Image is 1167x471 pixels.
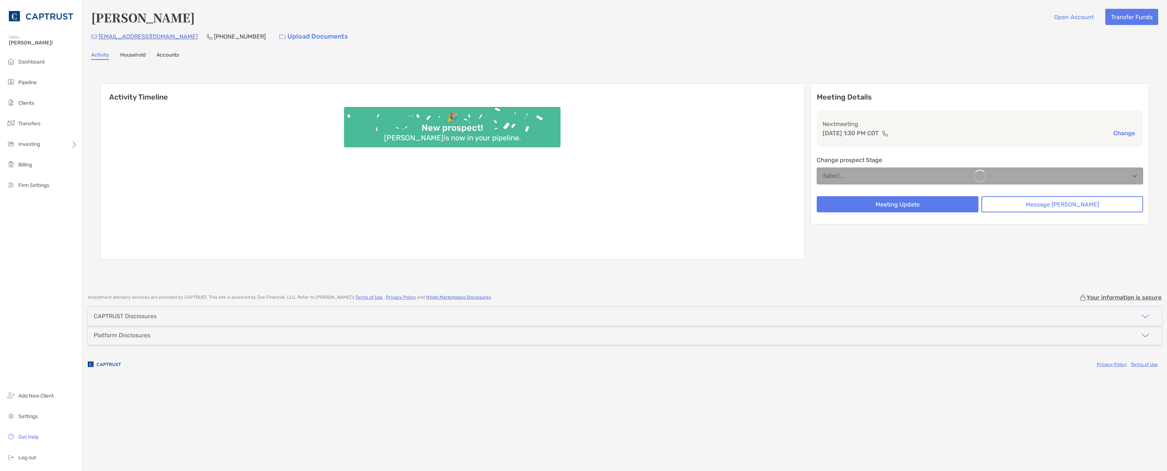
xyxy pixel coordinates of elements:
[18,79,37,86] span: Pipeline
[1111,129,1137,137] button: Change
[88,295,492,300] p: Investment advisory services are provided by CAPTRUST . This site is powered by Zoe Financial, LL...
[419,123,486,133] div: New prospect!
[9,40,78,46] span: [PERSON_NAME]!
[91,9,195,26] h4: [PERSON_NAME]
[386,295,416,300] a: Privacy Policy
[823,129,879,138] p: [DATE] 1:30 PM CDT
[18,454,36,461] span: Log out
[100,84,804,101] h6: Activity Timeline
[1141,331,1150,340] img: icon arrow
[157,52,179,60] a: Accounts
[823,119,1137,129] p: Next meeting
[7,180,15,189] img: firm-settings icon
[817,93,1143,102] p: Meeting Details
[7,119,15,127] img: transfers icon
[18,413,38,420] span: Settings
[91,52,109,60] a: Activity
[7,98,15,107] img: clients icon
[7,139,15,148] img: investing icon
[7,453,15,461] img: logout icon
[275,29,353,44] a: Upload Documents
[7,391,15,400] img: add_new_client icon
[355,295,383,300] a: Terms of Use
[94,332,150,339] div: Platform Disclosures
[7,78,15,86] img: pipeline icon
[120,52,146,60] a: Household
[18,434,39,440] span: Get Help
[1097,362,1127,367] a: Privacy Policy
[1087,294,1161,301] p: Your information is secure
[981,196,1143,212] button: Message [PERSON_NAME]
[18,59,44,65] span: Dashboard
[18,141,40,147] span: Investing
[882,130,888,136] img: communication type
[344,107,561,141] img: Confetti
[18,121,40,127] span: Transfers
[1048,9,1099,25] button: Open Account
[18,100,34,106] span: Clients
[18,182,49,188] span: Firm Settings
[214,32,266,41] p: [PHONE_NUMBER]
[91,35,97,39] img: Email Icon
[88,356,121,373] img: company logo
[7,57,15,66] img: dashboard icon
[1141,312,1150,321] img: icon arrow
[381,133,524,142] div: [PERSON_NAME] is now in your pipeline.
[444,112,461,123] div: 🎉
[279,34,286,39] img: button icon
[18,162,32,168] span: Billing
[1105,9,1158,25] button: Transfer Funds
[207,34,212,40] img: Phone Icon
[9,3,73,29] img: CAPTRUST Logo
[817,196,978,212] button: Meeting Update
[94,313,157,320] div: CAPTRUST Disclosures
[7,160,15,169] img: billing icon
[426,295,491,300] a: Model Marketplace Disclosures
[1131,362,1158,367] a: Terms of Use
[7,411,15,420] img: settings icon
[817,155,1143,165] p: Change prospect Stage
[99,32,198,41] p: [EMAIL_ADDRESS][DOMAIN_NAME]
[18,393,54,399] span: Add New Client
[7,432,15,441] img: get-help icon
